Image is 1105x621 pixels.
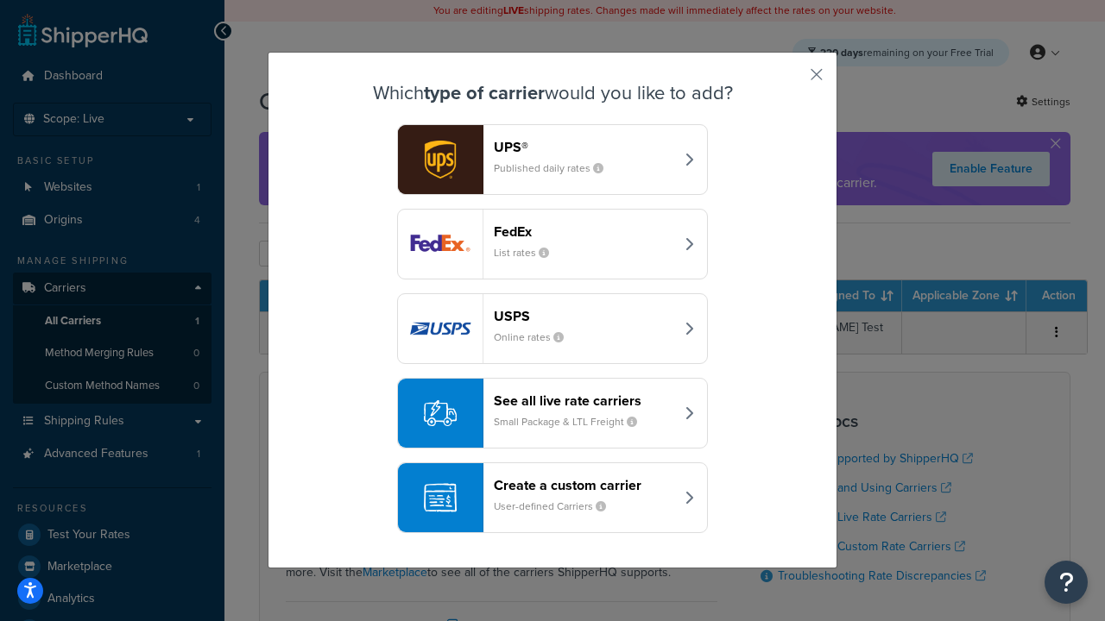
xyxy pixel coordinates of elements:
img: fedEx logo [398,210,483,279]
header: FedEx [494,223,674,240]
img: icon-carrier-custom-c93b8a24.svg [424,481,457,514]
h3: Which would you like to add? [312,83,793,103]
button: Create a custom carrierUser-defined Carriers [397,462,708,533]
small: User-defined Carriers [494,499,620,514]
img: icon-carrier-liverate-becf4550.svg [424,397,457,430]
small: Published daily rates [494,160,617,176]
img: usps logo [398,294,483,363]
button: fedEx logoFedExList rates [397,209,708,279]
small: Small Package & LTL Freight [494,414,651,430]
strong: type of carrier [424,78,545,107]
header: Create a custom carrier [494,477,674,493]
header: See all live rate carriers [494,392,674,409]
button: Open Resource Center [1045,561,1088,604]
header: UPS® [494,139,674,155]
img: ups logo [398,125,483,194]
button: See all live rate carriersSmall Package & LTL Freight [397,378,708,448]
small: List rates [494,245,563,260]
button: usps logoUSPSOnline rates [397,293,708,364]
small: Online rates [494,329,578,345]
header: USPS [494,308,674,324]
button: ups logoUPS®Published daily rates [397,124,708,195]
